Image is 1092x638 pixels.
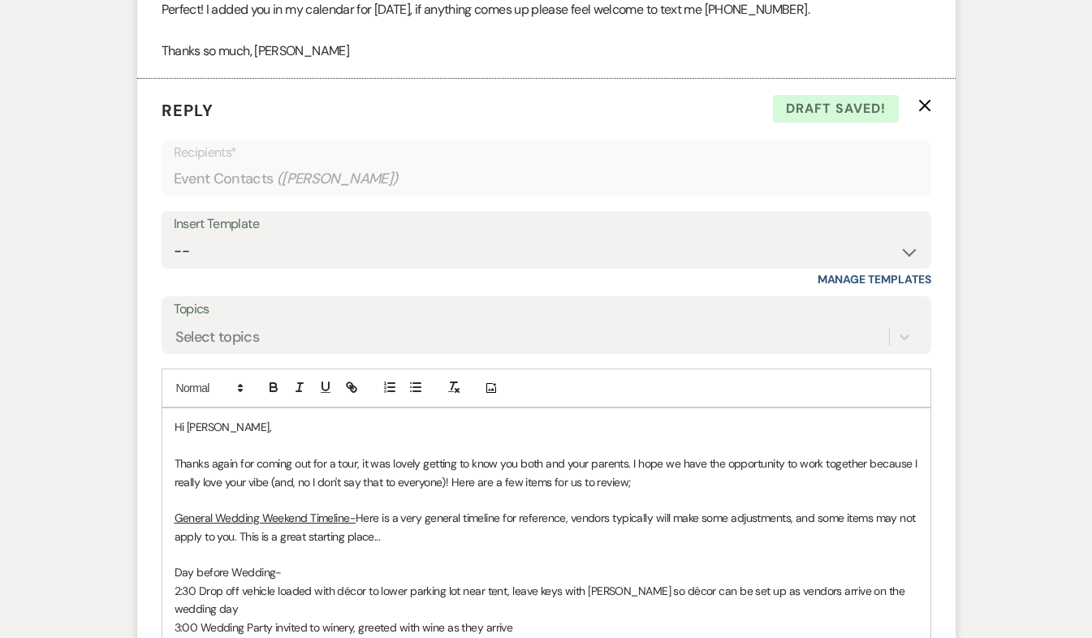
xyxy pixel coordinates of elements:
[175,619,918,636] p: 3:00 Wedding Party invited to winery, greeted with wine as they arrive
[174,298,919,321] label: Topics
[175,456,920,489] span: Thanks again for coming out for a tour, it was lovely getting to know you both and your parents. ...
[818,272,931,287] a: Manage Templates
[175,563,918,581] p: Day before Wedding-
[174,213,919,236] div: Insert Template
[773,95,899,123] span: Draft saved!
[277,168,399,190] span: ( [PERSON_NAME] )
[175,582,918,619] p: 2:30 Drop off vehicle loaded with décor to lower parking lot near tent, leave keys with [PERSON_N...
[175,326,260,348] div: Select topics
[175,511,356,525] u: General Wedding Weekend Timeline-
[175,418,918,436] p: Hi [PERSON_NAME],
[162,100,214,121] span: Reply
[174,163,919,195] div: Event Contacts
[174,142,919,163] p: Recipients*
[162,41,931,62] p: Thanks so much, [PERSON_NAME]
[175,511,919,543] span: Here is a very general timeline for reference, vendors typically will make some adjustments, and ...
